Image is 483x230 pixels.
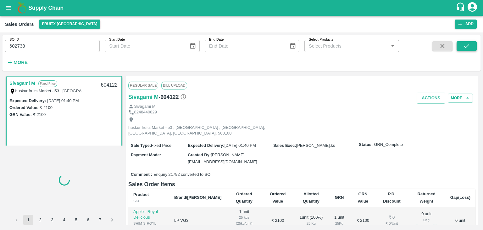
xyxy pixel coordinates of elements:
button: Go to page 6 [83,215,93,225]
button: Select DC [39,20,101,29]
button: Actions [417,93,445,104]
b: Brand/[PERSON_NAME] [174,195,221,200]
h6: Sales Order Items [128,180,475,189]
b: Ordered Value [270,192,286,203]
label: ₹ 2100 [33,112,46,117]
div: 25 Kg [334,221,345,226]
p: Apple - Royal - Delicious [133,209,164,221]
div: account of current user [467,1,478,14]
b: Returned Weight [418,192,436,203]
img: logo [16,2,28,14]
label: [DATE] 01:40 PM [47,98,79,103]
input: Select Products [306,42,387,50]
button: Go to page 7 [95,215,105,225]
b: Gap(Loss) [450,195,470,200]
label: Expected Delivery : [9,98,46,103]
label: End Date [209,37,224,42]
span: Regular Sale [128,82,158,89]
button: page 1 [23,215,33,225]
p: huskur fruits Market -i53 , [GEOGRAPHIC_DATA] , [GEOGRAPHIC_DATA], [GEOGRAPHIC_DATA], [GEOGRAPHIC... [128,125,270,136]
label: SO ID [9,37,19,42]
button: More [5,57,29,68]
label: Ordered Value: [9,105,38,110]
label: Expected Delivery : [188,143,224,148]
p: 8248440829 [134,109,157,115]
div: SKU [133,198,164,204]
div: 1 unit ( 100 %) [299,215,324,226]
label: Sale Type : [131,143,151,148]
b: Allotted Quantity [303,192,319,203]
div: 25 Kg [299,221,324,226]
label: Select Products [309,37,333,42]
a: Supply Chain [28,3,456,12]
button: Open [389,42,397,50]
input: Start Date [105,40,184,52]
button: Choose date [287,40,299,52]
a: Sivagami M [128,93,158,101]
nav: pagination navigation [10,215,118,225]
label: Comment : [131,172,152,178]
button: Go to page 5 [71,215,81,225]
p: Fixed Price [38,80,57,87]
label: Sales Exec : [273,143,296,148]
div: 604122 [97,78,121,93]
label: Payment Mode : [131,152,161,157]
button: More [448,94,473,103]
button: Go to next page [107,215,117,225]
label: Start Date [109,37,125,42]
input: Enter SO ID [5,40,100,52]
span: Fixed Price [151,143,171,148]
button: Choose date [187,40,199,52]
div: SHIM-S-ROYL [133,221,164,226]
div: customer-support [456,2,467,14]
a: Sivagami M [9,79,35,87]
b: Supply Chain [28,5,64,11]
button: Go to page 2 [35,215,45,225]
span: Bill Upload [161,82,187,89]
button: open drawer [1,1,16,15]
div: 0 Kg [413,217,440,223]
label: ₹ 2100 [40,105,53,110]
input: End Date [205,40,284,52]
div: 0 unit [413,211,440,230]
div: ₹ 0 / Unit [381,221,402,226]
b: P.D. Discount [383,192,401,203]
b: Product [133,192,149,197]
button: Go to page 3 [47,215,57,225]
span: [PERSON_NAME].ks [296,143,335,148]
div: 1 unit [334,215,345,226]
div: 25 kgs (25kg/unit) [231,215,257,226]
button: Add [455,20,477,29]
label: Created By : [188,152,211,157]
h6: - 604122 [158,93,186,101]
div: Sales Orders [5,20,34,28]
label: huskur fruits Market -i53 , [GEOGRAPHIC_DATA] , [GEOGRAPHIC_DATA], [GEOGRAPHIC_DATA], [GEOGRAPHIC... [15,88,257,93]
label: Status: [359,142,373,148]
span: [PERSON_NAME][EMAIL_ADDRESS][DOMAIN_NAME] [188,152,257,164]
label: GRN Value: [9,112,32,117]
b: Ordered Quantity [236,192,253,203]
b: GRN Value [358,192,368,203]
span: GRN_Complete [374,142,403,148]
button: Go to page 4 [59,215,69,225]
span: [DATE] 01:40 PM [225,143,256,148]
div: ₹ 0 [381,215,402,221]
b: GRN [335,195,344,200]
button: Reasons(0) [413,223,440,230]
p: Sivagami M [134,104,156,110]
span: Enquiry 21792 converted to SO [153,172,210,178]
strong: More [14,60,28,65]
